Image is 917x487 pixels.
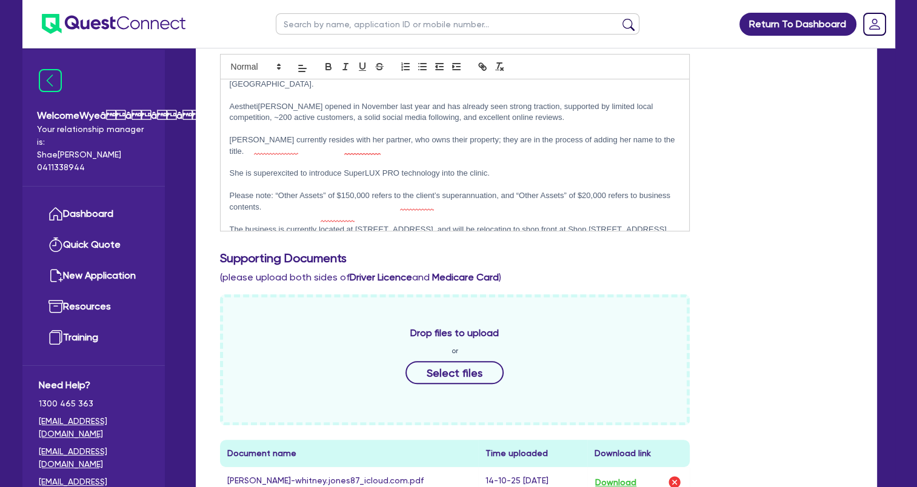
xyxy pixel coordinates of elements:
img: training [48,330,63,345]
a: Dashboard [39,199,148,230]
span: 1300 465 363 [39,397,148,410]
input: Search by name, application ID or mobile number... [276,13,639,35]
img: icon-menu-close [39,69,62,92]
p: Aestheti[PERSON_NAME] opened in November last year and has already seen strong traction, supporte... [230,101,681,124]
span: Drop files to upload [410,326,499,340]
img: quest-connect-logo-blue [42,14,185,34]
span: (please upload both sides of and ) [220,271,501,283]
span: Welcome Wyeââââ [37,108,150,123]
p: The business is currently located at [STREET_ADDRESS], and will be relocating to shop front at Sh... [230,224,681,235]
p: [PERSON_NAME] currently resides with her partner, who owns their property; they are in the proces... [230,134,681,157]
th: Download link [587,440,690,467]
button: Select files [405,361,504,384]
img: quick-quote [48,237,63,252]
a: [EMAIL_ADDRESS][DOMAIN_NAME] [39,415,148,440]
a: Return To Dashboard [739,13,856,36]
span: Need Help? [39,378,148,393]
a: [EMAIL_ADDRESS][DOMAIN_NAME] [39,445,148,471]
a: New Application [39,260,148,291]
span: or [452,345,458,356]
img: resources [48,299,63,314]
b: Driver Licence [350,271,412,283]
p: Please note: “Other Assets” of $150,000 refers to the client’s superannuation, and “Other Assets”... [230,190,681,213]
a: Dropdown toggle [859,8,890,40]
a: Resources [39,291,148,322]
th: Time uploaded [478,440,587,467]
span: Your relationship manager is: Shae [PERSON_NAME] 0411338944 [37,123,150,174]
a: Training [39,322,148,353]
a: Quick Quote [39,230,148,260]
h3: Supporting Documents [220,251,853,265]
th: Document name [220,440,479,467]
img: new-application [48,268,63,283]
p: She is superexcited to introduce SuperLUX PRO technology into the clinic. [230,168,681,179]
b: Medicare Card [432,271,499,283]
